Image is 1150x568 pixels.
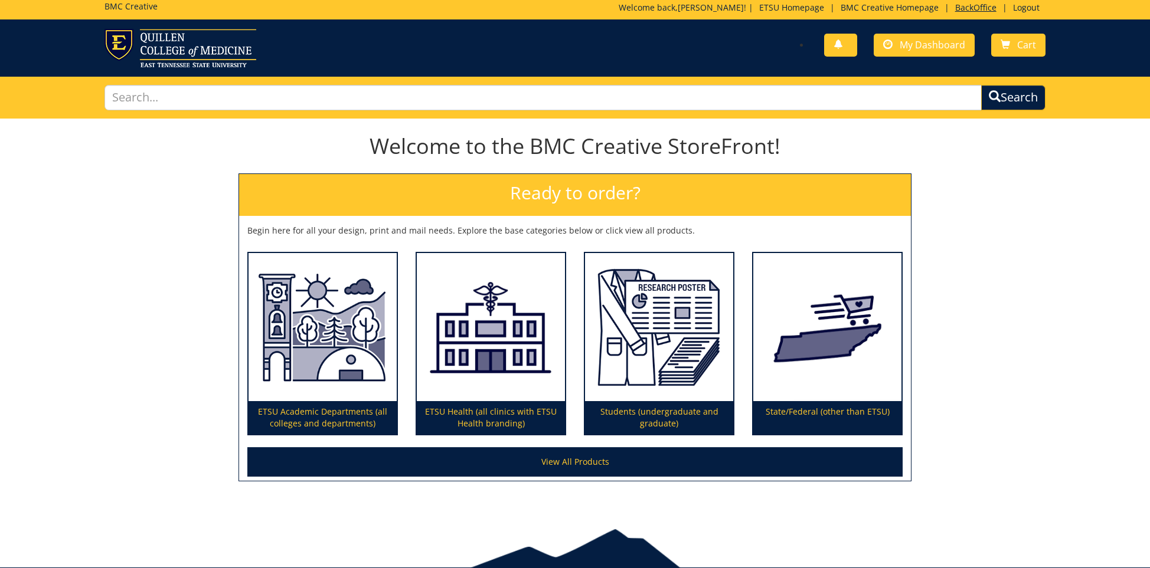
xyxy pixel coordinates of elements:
[104,85,981,110] input: Search...
[835,2,945,13] a: BMC Creative Homepage
[753,253,901,402] img: State/Federal (other than ETSU)
[417,401,565,434] p: ETSU Health (all clinics with ETSU Health branding)
[247,447,903,477] a: View All Products
[417,253,565,435] a: ETSU Health (all clinics with ETSU Health branding)
[247,225,903,237] p: Begin here for all your design, print and mail needs. Explore the base categories below or click ...
[239,134,911,158] h1: Welcome to the BMC Creative StoreFront!
[1017,38,1036,51] span: Cart
[981,85,1046,110] button: Search
[239,174,911,216] h2: Ready to order?
[585,253,733,435] a: Students (undergraduate and graduate)
[104,29,256,67] img: ETSU logo
[874,34,975,57] a: My Dashboard
[991,34,1046,57] a: Cart
[249,253,397,435] a: ETSU Academic Departments (all colleges and departments)
[585,253,733,402] img: Students (undergraduate and graduate)
[104,2,158,11] h5: BMC Creative
[753,253,901,435] a: State/Federal (other than ETSU)
[949,2,1002,13] a: BackOffice
[417,253,565,402] img: ETSU Health (all clinics with ETSU Health branding)
[619,2,1046,14] p: Welcome back, ! | | | |
[678,2,744,13] a: [PERSON_NAME]
[249,253,397,402] img: ETSU Academic Departments (all colleges and departments)
[585,401,733,434] p: Students (undergraduate and graduate)
[249,401,397,434] p: ETSU Academic Departments (all colleges and departments)
[1007,2,1046,13] a: Logout
[753,401,901,434] p: State/Federal (other than ETSU)
[900,38,965,51] span: My Dashboard
[753,2,830,13] a: ETSU Homepage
